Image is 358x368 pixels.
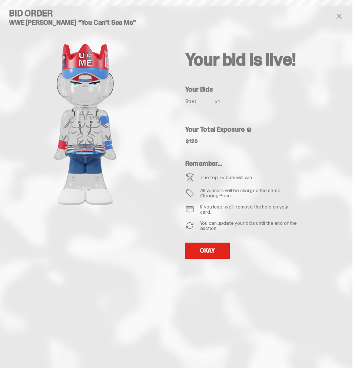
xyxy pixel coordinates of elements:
h5: WWE [PERSON_NAME] “You Can't See Me” [9,19,162,26]
div: $100 [185,99,215,104]
h5: Remember... [185,160,299,167]
div: If you lose, we’ll remove the hold on your card. [200,204,299,214]
h4: Bid Order [9,9,162,18]
div: x 1 [215,99,227,108]
h5: Your Bids [185,86,335,93]
h5: Your Total Exposure [185,126,335,133]
div: All winners will be charged the same Clearing Price. [200,188,299,198]
a: OKAY [185,243,230,259]
img: product image [11,32,159,217]
div: $120 [185,139,198,144]
div: The top 75 bids will win. [200,175,253,180]
div: You can update your bids until the end of the auction. [200,220,299,231]
h2: Your bid is live! [185,50,335,68]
